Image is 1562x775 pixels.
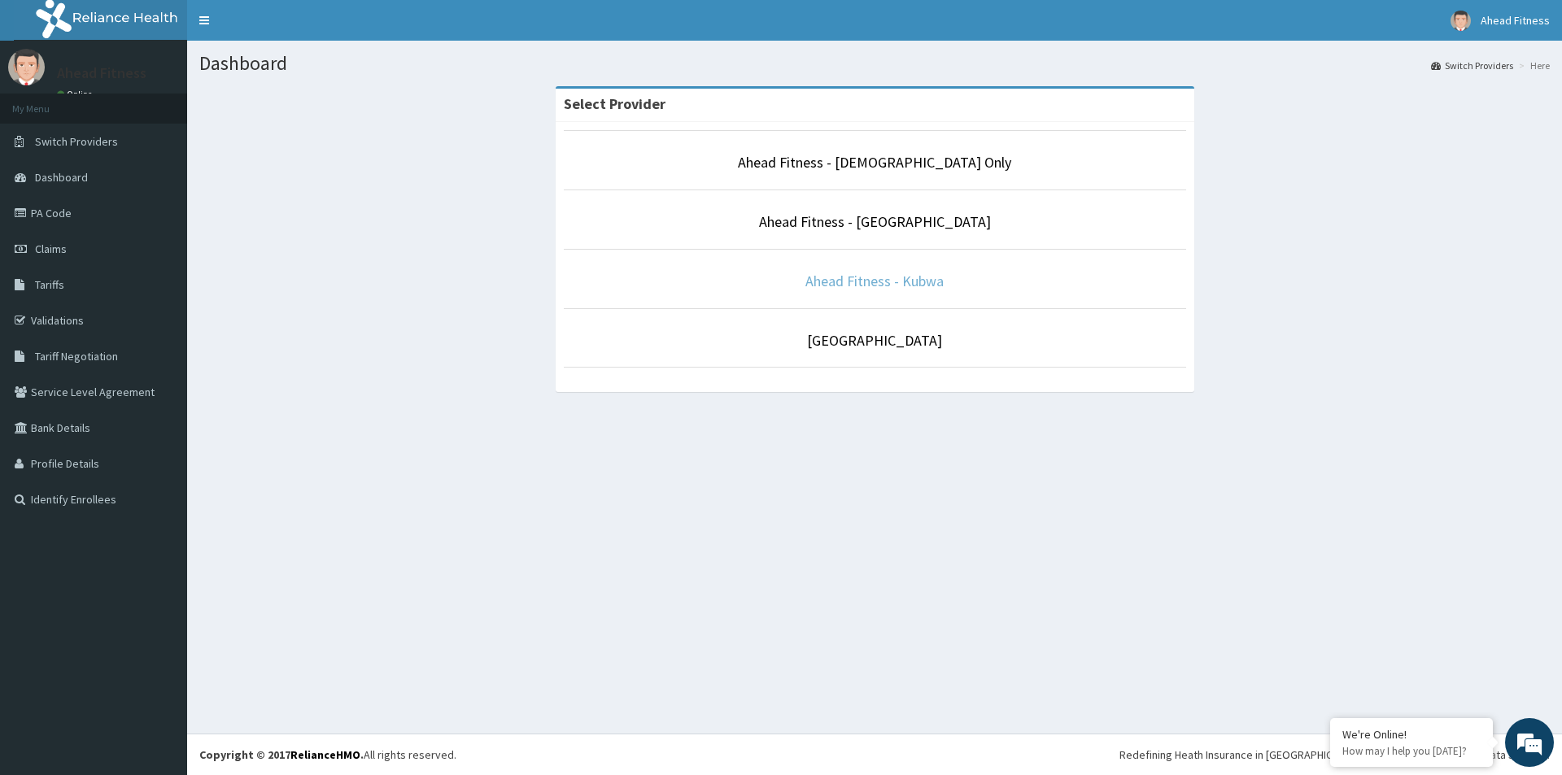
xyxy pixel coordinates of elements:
[1431,59,1513,72] a: Switch Providers
[8,49,45,85] img: User Image
[35,242,67,256] span: Claims
[1481,13,1550,28] span: Ahead Fitness
[35,170,88,185] span: Dashboard
[1342,727,1481,742] div: We're Online!
[35,134,118,149] span: Switch Providers
[1451,11,1471,31] img: User Image
[187,734,1562,775] footer: All rights reserved.
[807,331,942,350] a: [GEOGRAPHIC_DATA]
[1342,744,1481,758] p: How may I help you today?
[1119,747,1550,763] div: Redefining Heath Insurance in [GEOGRAPHIC_DATA] using Telemedicine and Data Science!
[35,277,64,292] span: Tariffs
[199,53,1550,74] h1: Dashboard
[805,272,944,290] a: Ahead Fitness - Kubwa
[759,212,991,231] a: Ahead Fitness - [GEOGRAPHIC_DATA]
[564,94,665,113] strong: Select Provider
[57,89,96,100] a: Online
[290,747,360,762] a: RelianceHMO
[35,349,118,364] span: Tariff Negotiation
[57,66,146,81] p: Ahead Fitness
[199,747,364,762] strong: Copyright © 2017 .
[1515,59,1550,72] li: Here
[738,153,1011,172] a: Ahead Fitness - [DEMOGRAPHIC_DATA] Only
